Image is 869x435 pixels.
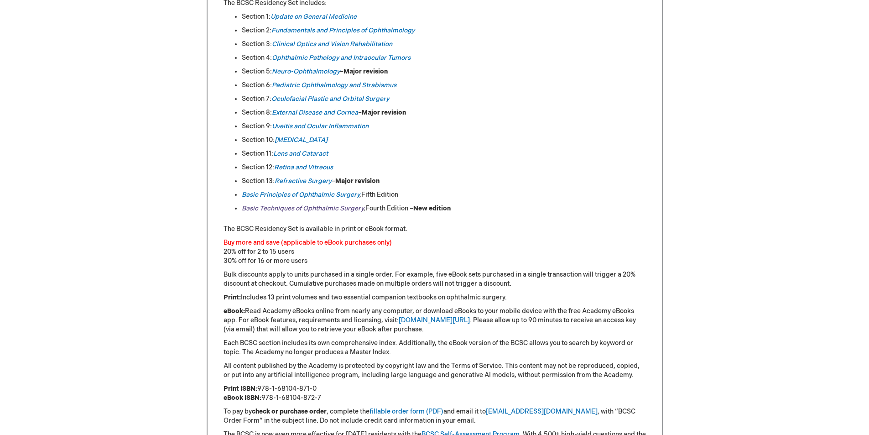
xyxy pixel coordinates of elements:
a: [MEDICAL_DATA] [275,136,328,144]
p: Read Academy eBooks online from nearly any computer, or download eBooks to your mobile device wit... [224,307,646,334]
strong: Major revision [343,68,388,75]
em: , [359,191,361,199]
p: To pay by , complete the and email it to , with “BCSC Order Form” in the subject line. Do not inc... [224,407,646,425]
strong: check or purchase order [252,408,327,415]
strong: Print: [224,293,241,301]
p: 978-1-68104-871-0 978-1-68104-872-7 [224,384,646,403]
strong: New edition [413,204,451,212]
font: Buy more and save (applicable to eBook purchases only) [224,239,392,246]
a: Uveitis and Ocular Inflammation [272,122,369,130]
a: Pediatric Ophthalmology and Strabismus [272,81,396,89]
li: Section 1: [242,12,646,21]
li: Section 2: [242,26,646,35]
a: Lens and Cataract [273,150,328,157]
a: External Disease and Cornea [272,109,358,116]
strong: eBook ISBN: [224,394,261,402]
li: Section 8: – [242,108,646,117]
li: Section 4: [242,53,646,63]
a: fillable order form (PDF) [369,408,443,415]
a: Clinical Optics and Vision Rehabilitation [272,40,392,48]
a: [DOMAIN_NAME][URL] [399,316,470,324]
li: Section 12: [242,163,646,172]
strong: Major revision [362,109,406,116]
li: Fourth Edition – [242,204,646,213]
a: Update on General Medicine [271,13,357,21]
a: Neuro-Ophthalmology [272,68,340,75]
p: Each BCSC section includes its own comprehensive index. Additionally, the eBook version of the BC... [224,339,646,357]
p: The BCSC Residency Set is available in print or eBook format. [224,225,646,234]
em: , [242,204,365,212]
a: Fundamentals and Principles of Ophthalmology [271,26,415,34]
li: Section 10: [242,136,646,145]
a: Basic Principles of Ophthalmic Surgery [242,191,359,199]
li: Section 13: – [242,177,646,186]
li: Section 6: [242,81,646,90]
a: Basic Techniques of Ophthalmic Surgery [242,204,364,212]
li: Section 7: [242,94,646,104]
li: Section 9: [242,122,646,131]
strong: Print ISBN: [224,385,257,393]
li: Section 11: [242,149,646,158]
li: Fifth Edition [242,190,646,199]
strong: eBook: [224,307,245,315]
a: Oculofacial Plastic and Orbital Surgery [271,95,389,103]
p: Bulk discounts apply to units purchased in a single order. For example, five eBook sets purchased... [224,270,646,288]
p: 20% off for 2 to 15 users 30% off for 16 or more users [224,238,646,266]
li: Section 3: [242,40,646,49]
p: All content published by the Academy is protected by copyright law and the Terms of Service. This... [224,362,646,380]
li: Section 5: – [242,67,646,76]
a: Refractive Surgery [275,177,332,185]
a: [EMAIL_ADDRESS][DOMAIN_NAME] [486,408,598,415]
a: Ophthalmic Pathology and Intraocular Tumors [272,54,411,62]
a: Retina and Vitreous [274,163,333,171]
p: Includes 13 print volumes and two essential companion textbooks on ophthalmic surgery. [224,293,646,302]
strong: Major revision [335,177,380,185]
